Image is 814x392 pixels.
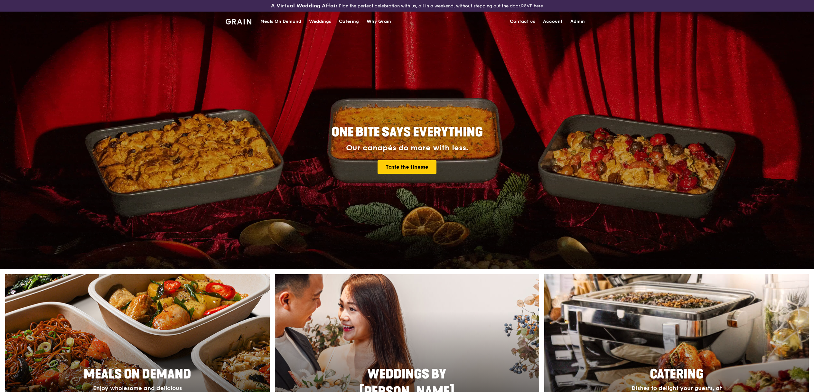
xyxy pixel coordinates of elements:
div: Plan the perfect celebration with us, all in a weekend, without stepping out the door. [222,3,593,9]
div: Weddings [309,12,331,31]
div: Catering [339,12,359,31]
a: Taste the finesse [378,160,436,174]
h3: A Virtual Wedding Affair [271,3,338,9]
a: Contact us [506,12,539,31]
a: Account [539,12,566,31]
a: RSVP here [521,3,543,9]
span: Catering [650,367,704,382]
a: Admin [566,12,589,31]
a: Catering [335,12,363,31]
img: Grain [226,19,252,24]
div: Meals On Demand [260,12,301,31]
div: Our canapés do more with less. [291,144,523,153]
a: Weddings [305,12,335,31]
a: Why Grain [363,12,395,31]
a: GrainGrain [226,11,252,31]
span: ONE BITE SAYS EVERYTHING [332,125,483,140]
div: Why Grain [367,12,391,31]
span: Meals On Demand [84,367,191,382]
